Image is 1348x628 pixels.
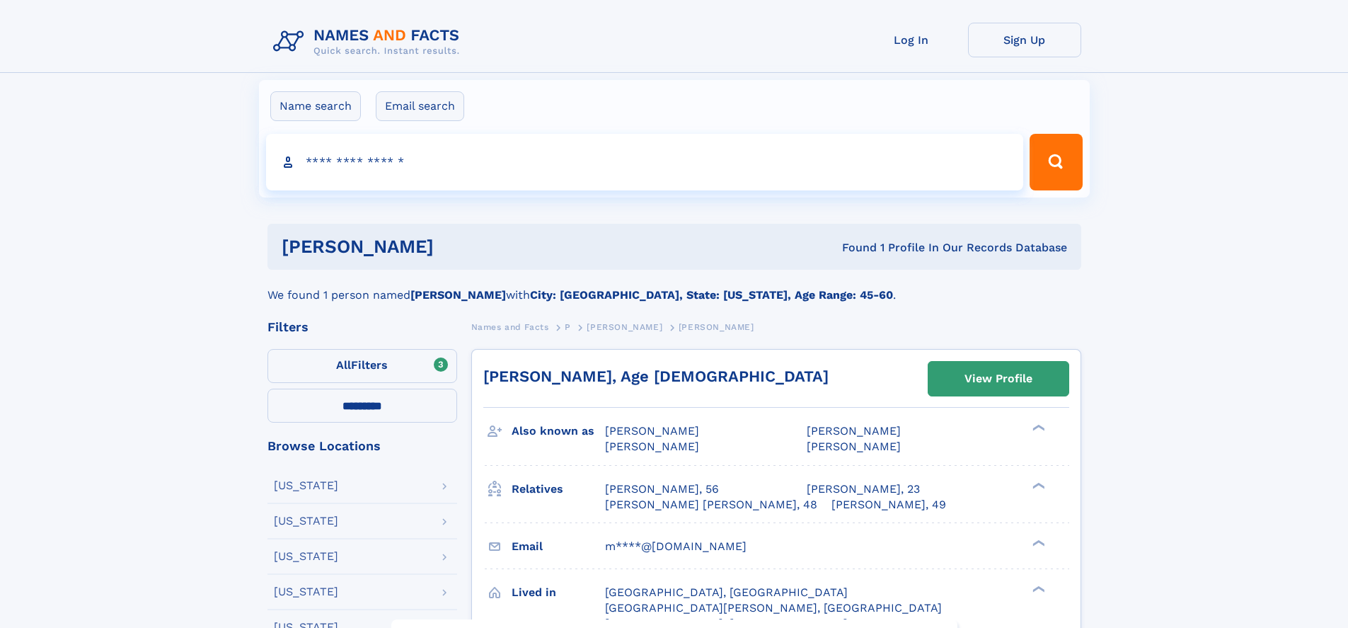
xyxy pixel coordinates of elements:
[605,586,848,599] span: [GEOGRAPHIC_DATA], [GEOGRAPHIC_DATA]
[267,321,457,333] div: Filters
[274,586,338,598] div: [US_STATE]
[530,288,893,302] b: City: [GEOGRAPHIC_DATA], State: [US_STATE], Age Range: 45-60
[605,497,817,513] a: [PERSON_NAME] [PERSON_NAME], 48
[270,91,361,121] label: Name search
[1030,134,1082,190] button: Search Button
[1029,538,1046,547] div: ❯
[964,362,1032,395] div: View Profile
[928,362,1068,396] a: View Profile
[807,424,901,438] span: [PERSON_NAME]
[267,440,457,452] div: Browse Locations
[274,515,338,527] div: [US_STATE]
[831,497,946,513] a: [PERSON_NAME], 49
[565,318,571,336] a: P
[266,134,1024,190] input: search input
[968,23,1081,57] a: Sign Up
[1029,584,1046,593] div: ❯
[410,288,506,302] b: [PERSON_NAME]
[376,91,464,121] label: Email search
[605,424,699,438] span: [PERSON_NAME]
[1029,481,1046,490] div: ❯
[512,535,605,559] h3: Email
[483,367,829,385] a: [PERSON_NAME], Age [DEMOGRAPHIC_DATA]
[282,238,638,256] h1: [PERSON_NAME]
[267,349,457,383] label: Filters
[679,322,754,332] span: [PERSON_NAME]
[565,322,571,332] span: P
[512,477,605,501] h3: Relatives
[855,23,968,57] a: Log In
[267,23,471,61] img: Logo Names and Facts
[587,318,662,336] a: [PERSON_NAME]
[471,318,549,336] a: Names and Facts
[336,358,351,372] span: All
[605,440,699,453] span: [PERSON_NAME]
[512,581,605,605] h3: Lived in
[587,322,662,332] span: [PERSON_NAME]
[267,270,1081,304] div: We found 1 person named with .
[274,480,338,491] div: [US_STATE]
[638,240,1067,256] div: Found 1 Profile In Our Records Database
[512,419,605,443] h3: Also known as
[807,481,920,497] a: [PERSON_NAME], 23
[274,551,338,562] div: [US_STATE]
[807,440,901,453] span: [PERSON_NAME]
[605,481,719,497] a: [PERSON_NAME], 56
[605,601,942,615] span: [GEOGRAPHIC_DATA][PERSON_NAME], [GEOGRAPHIC_DATA]
[1029,423,1046,433] div: ❯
